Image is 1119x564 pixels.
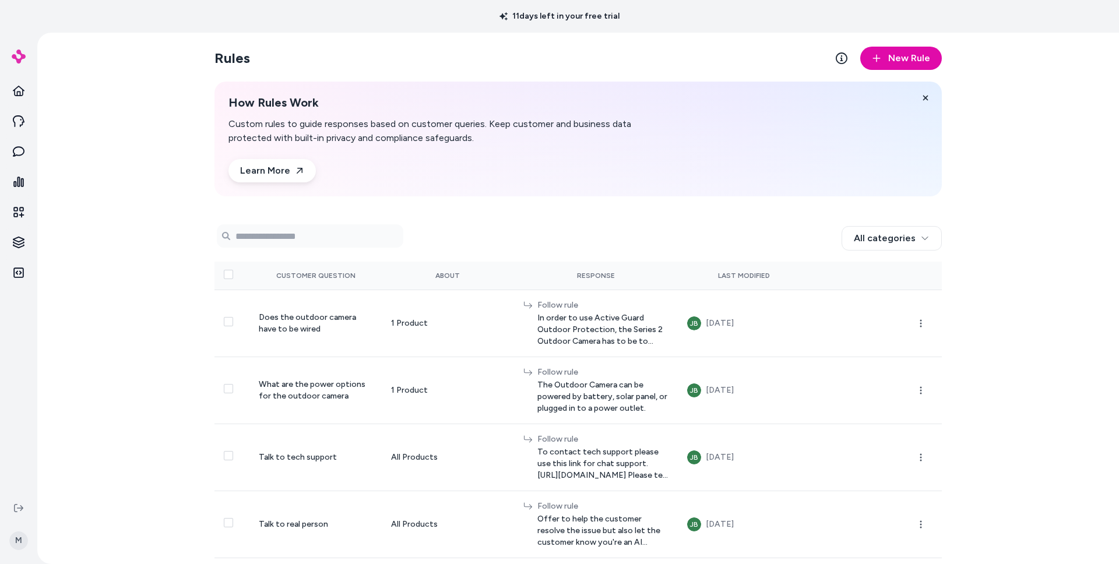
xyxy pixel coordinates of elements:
[391,385,505,396] div: 1 Product
[224,518,233,527] button: Select row
[706,383,734,397] div: [DATE]
[537,500,668,512] div: Follow rule
[687,271,801,280] div: Last Modified
[224,451,233,460] button: Select row
[523,271,668,280] div: Response
[391,452,505,463] div: All Products
[224,384,233,393] button: Select row
[12,50,26,64] img: alby Logo
[687,316,701,330] button: JB
[842,226,942,251] button: All categories
[537,312,668,347] span: In order to use Active Guard Outdoor Protection, the Series 2 Outdoor Camera has to be to plugged...
[706,517,734,531] div: [DATE]
[537,366,668,378] div: Follow rule
[224,317,233,326] button: Select row
[259,271,372,280] div: Customer Question
[228,96,676,110] h2: How Rules Work
[224,270,233,279] button: Select all
[214,49,250,68] h2: Rules
[537,446,668,481] span: To contact tech support please use this link for chat support. [URL][DOMAIN_NAME] Please tell the...
[860,47,942,70] button: New Rule
[687,450,701,464] button: JB
[706,450,734,464] div: [DATE]
[259,312,356,334] span: Does the outdoor camera have to be wired
[687,383,701,397] button: JB
[888,51,930,65] span: New Rule
[706,316,734,330] div: [DATE]
[7,522,30,559] button: M
[228,159,316,182] a: Learn More
[391,271,505,280] div: About
[9,531,28,550] span: M
[259,519,328,529] span: Talk to real person
[228,117,676,145] p: Custom rules to guide responses based on customer queries. Keep customer and business data protec...
[259,379,365,401] span: What are the power options for the outdoor camera
[259,452,337,462] span: Talk to tech support
[391,318,505,329] div: 1 Product
[687,517,701,531] button: JB
[537,433,668,445] div: Follow rule
[391,519,505,530] div: All Products
[492,10,627,22] p: 11 days left in your free trial
[537,299,668,311] div: Follow rule
[537,513,668,548] span: Offer to help the customer resolve the issue but also let the customer know you're an AI assistan...
[537,379,668,414] span: The Outdoor Camera can be powered by battery, solar panel, or plugged in to a power outlet.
